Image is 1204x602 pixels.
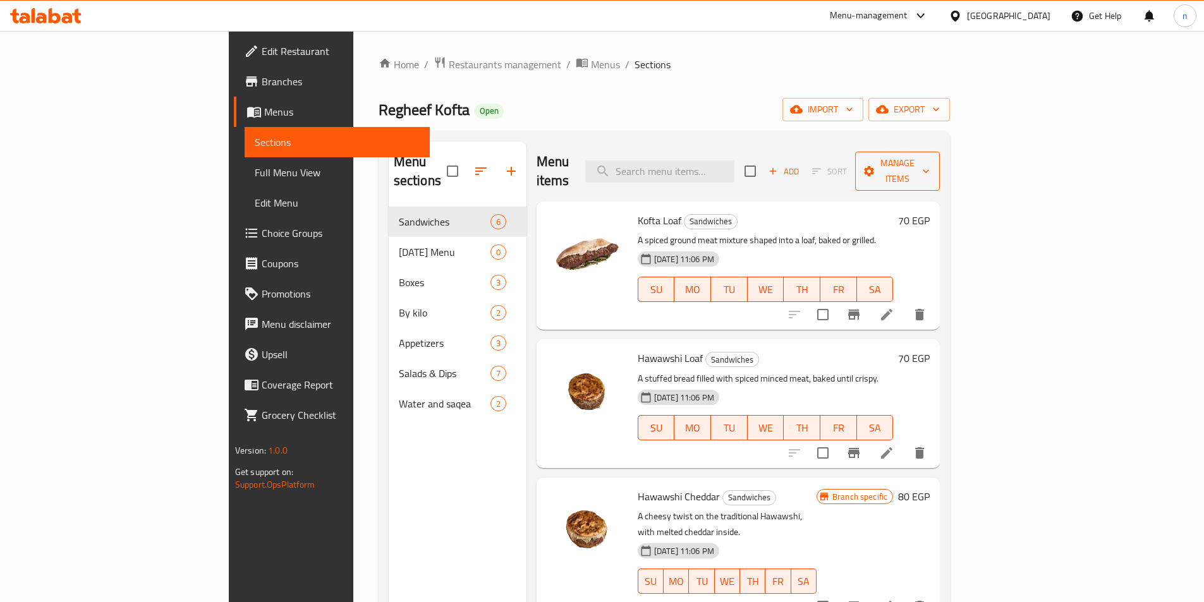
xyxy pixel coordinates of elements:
span: WE [720,572,735,591]
div: Sandwiches [705,352,759,367]
span: Upsell [262,347,420,362]
span: [DATE] 11:06 PM [649,392,719,404]
a: Full Menu View [245,157,430,188]
span: TU [716,280,743,299]
span: Restaurants management [449,57,561,72]
span: 0 [491,246,506,258]
a: Edit menu item [879,307,894,322]
span: export [879,102,940,117]
button: Add section [496,156,526,186]
span: TU [694,572,709,591]
button: WE [715,569,740,594]
a: Coupons [234,248,430,279]
span: Edit Menu [255,195,420,210]
span: [DATE] 11:06 PM [649,545,719,557]
span: Promotions [262,286,420,301]
span: FR [825,280,852,299]
span: Menus [264,104,420,119]
span: WE [753,280,779,299]
div: Open [475,104,504,119]
nav: breadcrumb [379,56,951,73]
h6: 80 EGP [898,488,930,505]
a: Edit Restaurant [234,36,430,66]
span: FR [770,572,786,591]
span: Branches [262,74,420,89]
span: Menu disclaimer [262,316,420,332]
span: Sandwiches [399,214,490,229]
div: items [490,366,506,381]
span: Branch specific [827,491,892,503]
div: Appetizers3 [389,328,526,358]
span: Edit Restaurant [262,44,420,59]
button: TH [740,569,765,594]
span: Salads & Dips [399,366,490,381]
a: Choice Groups [234,218,430,248]
span: [DATE] Menu [399,244,490,260]
button: SA [857,415,894,440]
button: TU [689,569,714,594]
button: MO [674,277,711,302]
span: Sandwiches [723,490,775,505]
button: TU [711,415,748,440]
div: Menu-management [830,8,908,23]
span: 2 [491,398,506,410]
span: Appetizers [399,335,490,351]
button: SU [638,569,664,594]
span: Full Menu View [255,165,420,180]
div: items [490,305,506,320]
a: Edit menu item [879,445,894,461]
a: Upsell [234,339,430,370]
button: Branch-specific-item [839,438,869,468]
button: Branch-specific-item [839,299,869,330]
span: SA [862,280,889,299]
a: Grocery Checklist [234,400,430,430]
span: 1.0.0 [268,442,288,459]
button: export [868,98,950,121]
button: MO [674,415,711,440]
span: SU [643,419,670,437]
span: 6 [491,216,506,228]
a: Edit Menu [245,188,430,218]
button: TH [784,415,820,440]
span: Water and saqea [399,396,490,411]
div: Ramadan Menu [399,244,490,260]
a: Sections [245,127,430,157]
a: Promotions [234,279,430,309]
span: Select to update [810,440,836,466]
div: items [490,335,506,351]
span: Hawawshi Loaf [638,349,703,368]
img: Hawawshi Loaf [547,349,628,430]
span: WE [753,419,779,437]
span: Boxes [399,275,490,290]
button: TU [711,277,748,302]
span: Kofta Loaf [638,211,681,230]
button: SA [857,277,894,302]
span: SA [796,572,812,591]
span: Coverage Report [262,377,420,392]
span: Open [475,105,504,116]
span: Manage items [865,155,930,187]
span: Sandwiches [684,214,737,229]
span: Add item [763,162,804,181]
a: Menu disclaimer [234,309,430,339]
div: Sandwiches [722,490,776,505]
div: Salads & Dips7 [389,358,526,388]
h2: Menu items [537,152,570,190]
div: items [490,396,506,411]
a: Branches [234,66,430,97]
span: MO [669,572,684,591]
nav: Menu sections [389,202,526,424]
span: TH [789,280,815,299]
button: FR [820,415,857,440]
a: Menus [234,97,430,127]
div: By kilo2 [389,298,526,328]
button: MO [664,569,689,594]
span: SA [862,419,889,437]
span: SU [643,280,670,299]
span: Sort sections [466,156,496,186]
span: 2 [491,307,506,319]
span: By kilo [399,305,490,320]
